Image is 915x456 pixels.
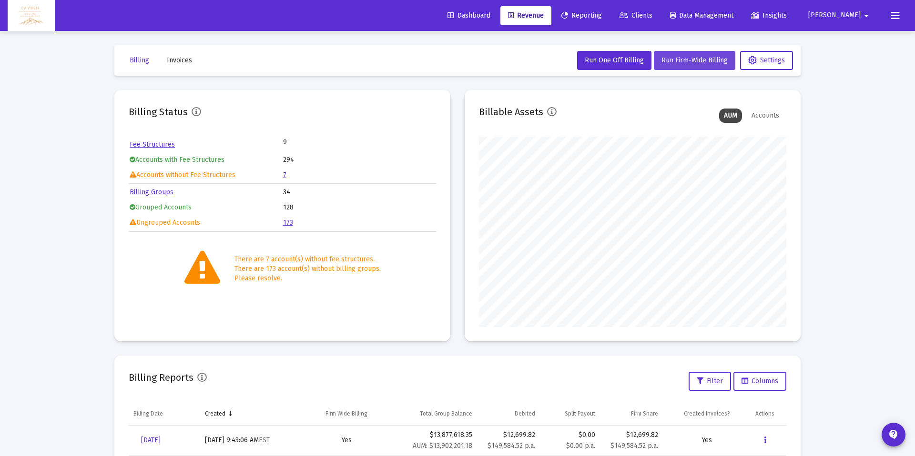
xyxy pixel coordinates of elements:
small: $149,584.52 p.a. [610,442,658,450]
td: Column Debited [477,402,540,425]
div: [DATE] 9:43:06 AM [205,436,299,445]
div: Yes [308,436,385,445]
td: Column Firm Wide Billing [304,402,389,425]
div: Firm Wide Billing [325,410,367,417]
button: Settings [740,51,793,70]
span: Settings [748,56,785,64]
td: Accounts without Fee Structures [130,168,282,182]
a: 173 [283,218,293,227]
div: There are 173 account(s) without billing groups. [234,264,381,274]
td: 9 [283,138,359,147]
div: $13,877,618.35 [394,430,472,451]
td: Grouped Accounts [130,200,282,215]
div: $0.00 [545,430,596,451]
small: $0.00 p.a. [566,442,595,450]
td: Column Total Group Balance [389,402,477,425]
td: 128 [283,200,436,215]
button: Columns [733,372,786,391]
span: Revenue [508,11,544,20]
td: Column Created Invoices? [663,402,751,425]
a: Billing Groups [130,188,173,196]
span: Insights [751,11,787,20]
div: Please resolve. [234,274,381,283]
button: [PERSON_NAME] [797,6,884,25]
a: Clients [612,6,660,25]
span: Invoices [167,56,192,64]
button: Run Firm-Wide Billing [654,51,735,70]
a: [DATE] [133,431,168,450]
span: Run One Off Billing [585,56,644,64]
td: Column Split Payout [540,402,600,425]
div: Billing Date [133,410,163,417]
button: Run One Off Billing [577,51,651,70]
small: AUM: $13,902,201.18 [413,442,472,450]
a: Fee Structures [130,140,175,149]
div: Firm Share [631,410,658,417]
span: Clients [620,11,652,20]
span: Dashboard [447,11,490,20]
span: Filter [697,377,723,385]
div: Created Invoices? [684,410,730,417]
div: Debited [515,410,535,417]
div: Created [205,410,225,417]
mat-icon: contact_support [888,429,899,440]
h2: Billable Assets [479,104,543,119]
div: Actions [755,410,774,417]
button: Billing [122,51,157,70]
a: 7 [283,171,286,179]
a: Insights [743,6,794,25]
div: $12,699.82 [482,430,535,440]
span: Columns [742,377,778,385]
td: Ungrouped Accounts [130,216,282,230]
div: AUM [719,109,742,123]
small: $149,584.52 p.a. [488,442,535,450]
span: Billing [130,56,149,64]
span: [DATE] [141,436,161,444]
span: Run Firm-Wide Billing [661,56,728,64]
h2: Billing Status [129,104,188,119]
div: Accounts [747,109,784,123]
td: Column Firm Share [600,402,663,425]
a: Dashboard [440,6,498,25]
span: Reporting [561,11,602,20]
mat-icon: arrow_drop_down [861,6,872,25]
button: Invoices [159,51,200,70]
div: $12,699.82 [605,430,658,440]
img: Dashboard [15,6,48,25]
div: There are 7 account(s) without fee structures. [234,255,381,264]
small: EST [259,436,270,444]
td: Accounts with Fee Structures [130,153,282,167]
div: Yes [668,436,746,445]
td: Column Actions [751,402,786,425]
div: Split Payout [565,410,595,417]
a: Data Management [662,6,741,25]
td: Column Billing Date [129,402,200,425]
td: 34 [283,185,436,199]
div: Total Group Balance [420,410,472,417]
span: Data Management [670,11,733,20]
button: Filter [689,372,731,391]
span: [PERSON_NAME] [808,11,861,20]
h2: Billing Reports [129,370,193,385]
a: Revenue [500,6,551,25]
td: 294 [283,153,436,167]
td: Column Created [200,402,304,425]
a: Reporting [554,6,610,25]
